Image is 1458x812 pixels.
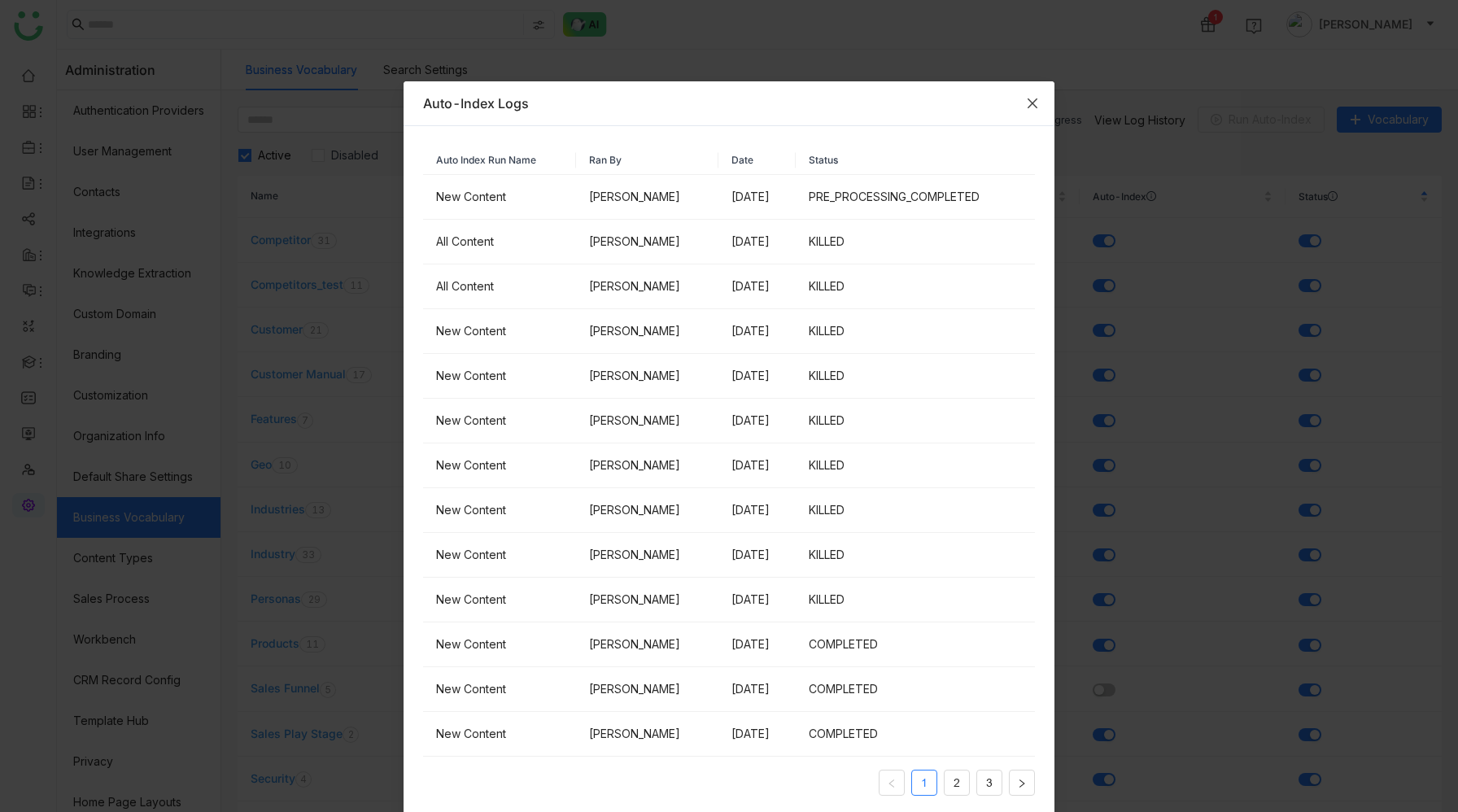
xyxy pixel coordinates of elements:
[423,667,576,712] td: New Content
[796,264,1035,309] td: KILLED
[796,220,1035,264] td: KILLED
[576,578,718,622] td: [PERSON_NAME]
[718,264,797,309] td: [DATE]
[423,220,576,264] td: All Content
[796,354,1035,399] td: KILLED
[796,622,1035,667] td: COMPLETED
[423,264,576,309] td: All Content
[423,578,576,622] td: New Content
[879,770,905,796] button: Previous Page
[576,264,718,309] td: [PERSON_NAME]
[576,443,718,488] td: [PERSON_NAME]
[718,533,797,578] td: [DATE]
[423,146,576,175] th: Auto Index Run Name
[912,771,936,795] a: 1
[977,771,1002,795] a: 3
[796,443,1035,488] td: KILLED
[1011,81,1054,125] button: Close
[576,175,718,220] td: [PERSON_NAME]
[718,667,797,712] td: [DATE]
[718,488,797,533] td: [DATE]
[576,667,718,712] td: [PERSON_NAME]
[576,354,718,399] td: [PERSON_NAME]
[576,533,718,578] td: [PERSON_NAME]
[423,443,576,488] td: New Content
[718,146,797,175] th: Date
[945,771,969,795] a: 2
[718,399,797,443] td: [DATE]
[576,488,718,533] td: [PERSON_NAME]
[576,309,718,354] td: [PERSON_NAME]
[911,770,937,796] li: 1
[718,622,797,667] td: [DATE]
[718,712,797,757] td: [DATE]
[796,667,1035,712] td: COMPLETED
[718,443,797,488] td: [DATE]
[796,712,1035,757] td: COMPLETED
[718,354,797,399] td: [DATE]
[796,578,1035,622] td: KILLED
[796,146,1035,175] th: Status
[576,146,718,175] th: Ran By
[423,399,576,443] td: New Content
[976,770,1002,796] li: 3
[423,533,576,578] td: New Content
[718,578,797,622] td: [DATE]
[576,220,718,264] td: [PERSON_NAME]
[423,354,576,399] td: New Content
[423,175,576,220] td: New Content
[423,94,1035,112] div: Auto-Index Logs
[944,770,970,796] li: 2
[576,399,718,443] td: [PERSON_NAME]
[576,622,718,667] td: [PERSON_NAME]
[796,309,1035,354] td: KILLED
[796,399,1035,443] td: KILLED
[718,309,797,354] td: [DATE]
[423,488,576,533] td: New Content
[718,175,797,220] td: [DATE]
[1009,770,1035,796] button: Next Page
[576,712,718,757] td: [PERSON_NAME]
[423,712,576,757] td: New Content
[423,309,576,354] td: New Content
[423,622,576,667] td: New Content
[796,488,1035,533] td: KILLED
[796,533,1035,578] td: KILLED
[718,220,797,264] td: [DATE]
[796,175,1035,220] td: PRE_PROCESSING_COMPLETED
